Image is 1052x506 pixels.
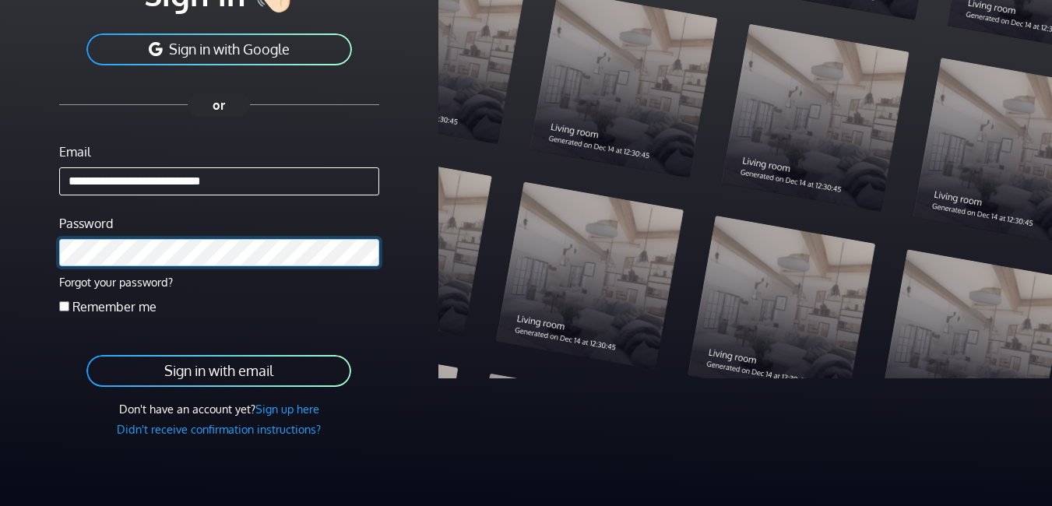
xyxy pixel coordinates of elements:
label: Remember me [72,297,157,316]
a: Forgot your password? [59,275,173,289]
button: Sign in with Google [85,32,354,67]
a: Sign up here [255,402,319,416]
div: Don't have an account yet? [59,401,379,418]
button: Sign in with email [85,353,353,388]
label: Password [59,214,113,233]
label: Email [59,142,90,161]
a: Didn't receive confirmation instructions? [117,422,321,436]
